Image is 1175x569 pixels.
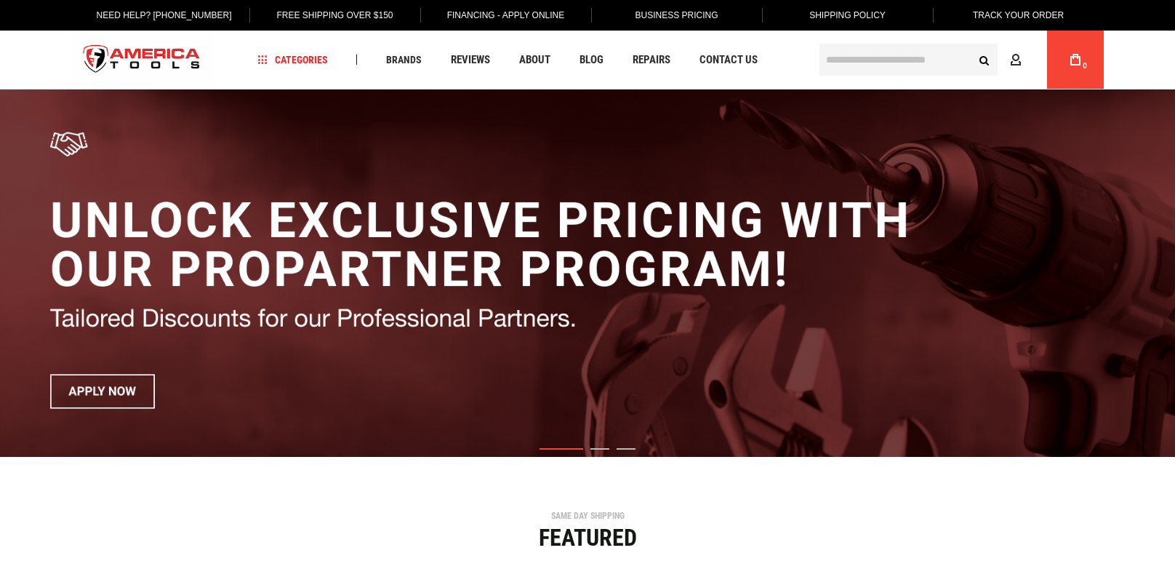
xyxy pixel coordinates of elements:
[444,50,497,70] a: Reviews
[386,55,422,65] span: Brands
[68,526,1107,549] div: Featured
[633,55,670,65] span: Repairs
[71,33,212,87] img: America Tools
[451,55,490,65] span: Reviews
[699,55,758,65] span: Contact Us
[513,50,557,70] a: About
[809,10,886,20] span: Shipping Policy
[68,512,1107,520] div: SAME DAY SHIPPING
[573,50,610,70] a: Blog
[626,50,677,70] a: Repairs
[258,55,328,65] span: Categories
[970,46,998,73] button: Search
[252,50,334,70] a: Categories
[71,33,212,87] a: store logo
[380,50,428,70] a: Brands
[1062,31,1089,89] a: 0
[693,50,764,70] a: Contact Us
[519,55,550,65] span: About
[580,55,603,65] span: Blog
[1083,62,1087,70] span: 0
